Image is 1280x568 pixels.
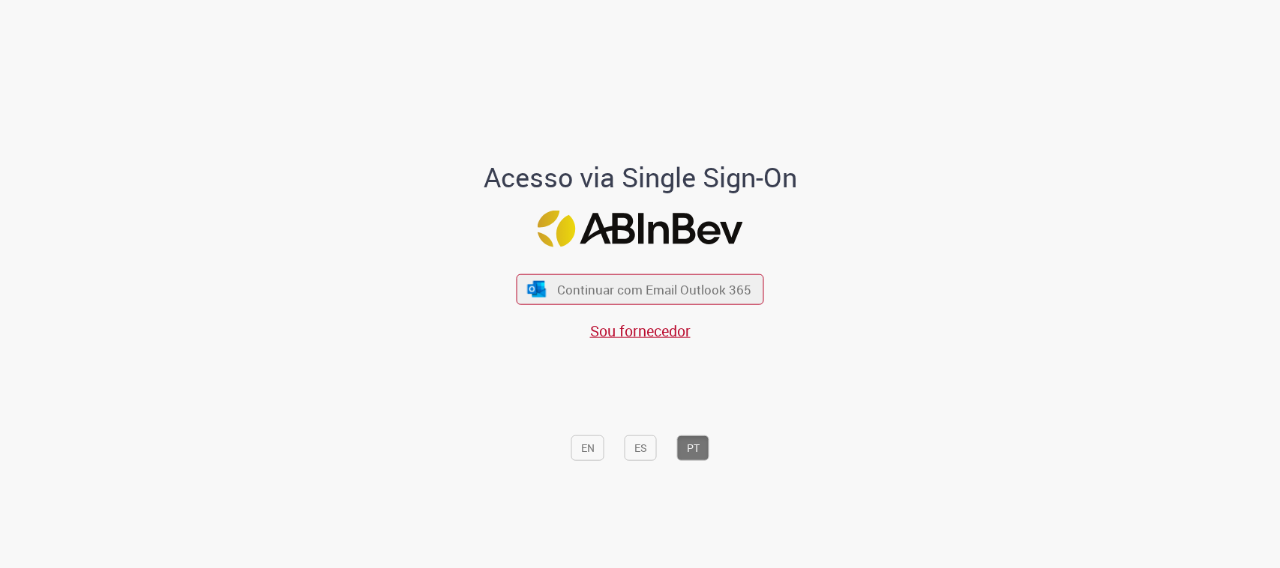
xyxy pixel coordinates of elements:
h1: Acesso via Single Sign-On [432,163,848,193]
button: EN [571,435,604,461]
span: Continuar com Email Outlook 365 [557,281,751,298]
button: ES [625,435,657,461]
button: PT [677,435,709,461]
img: ícone Azure/Microsoft 360 [526,281,547,297]
img: Logo ABInBev [538,210,743,247]
button: ícone Azure/Microsoft 360 Continuar com Email Outlook 365 [517,274,764,305]
a: Sou fornecedor [590,321,691,341]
